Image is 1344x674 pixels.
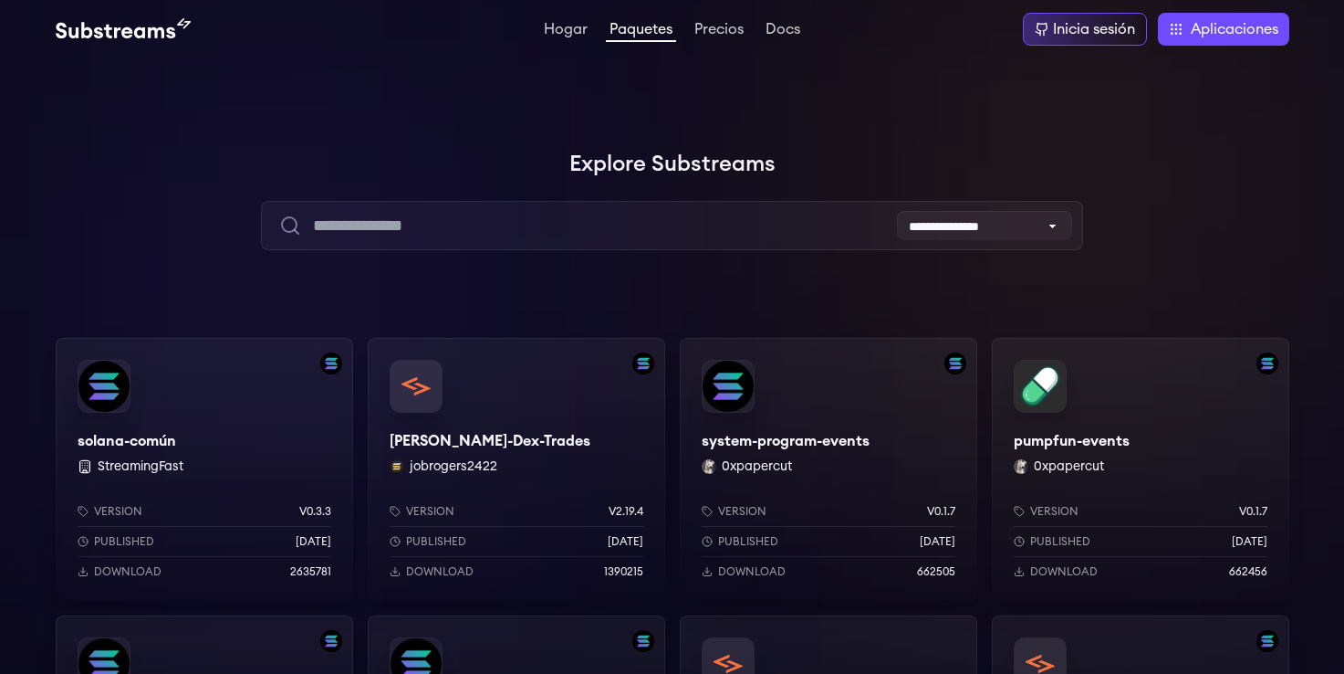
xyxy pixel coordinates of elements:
p: Version [1030,504,1078,519]
p: v0.1.7 [927,504,955,519]
p: v0.1.7 [1239,504,1267,519]
p: Published [406,534,466,549]
p: Published [718,534,778,549]
a: Filter by solana networkpumpfun-eventspumpfun-events0xpapercut 0xpapercutVersionv0.1.7Published[D... [992,338,1289,601]
a: Inicia sesión [1023,13,1147,46]
p: v0.3.3 [299,504,331,519]
img: Filter by solana network [320,353,342,374]
p: [DATE] [920,534,955,549]
p: Download [718,564,786,579]
a: Filter by solana networkKohei-Dex-Trades[PERSON_NAME]-Dex-Tradesjobrogers2422 jobrogers2422Versio... [368,338,665,601]
img: Filter by solana network [632,630,654,652]
p: [DATE] [608,534,643,549]
p: Version [406,504,454,519]
img: Filter by solana network [632,353,654,374]
p: v2.19.4 [609,504,643,519]
a: Filter by solana networksystem-program-eventssystem-program-events0xpapercut 0xpapercutVersionv0.... [680,338,977,601]
span: Aplicaciones [1191,18,1278,40]
img: Filter by solana network [320,630,342,652]
p: Version [94,504,142,519]
p: [DATE] [1232,534,1267,549]
a: Hogar [540,22,591,40]
h1: Explore Substreams [56,146,1289,183]
p: [DATE] [296,534,331,549]
p: Published [1030,534,1090,549]
p: 662456 [1229,564,1267,579]
button: StreamingFast [98,458,183,476]
img: Filter by solana network [1256,353,1278,374]
p: Download [1030,564,1098,579]
p: 662505 [917,564,955,579]
img: Filter by solana network [944,353,966,374]
div: Inicia sesión [1053,18,1135,40]
p: Published [94,534,154,549]
a: Precios [691,22,747,40]
button: jobrogers2422 [410,458,497,476]
button: 0xpapercut [722,458,792,476]
p: Download [94,564,161,579]
p: Version [718,504,766,519]
p: 1390215 [604,564,643,579]
p: Download [406,564,474,579]
a: Docs [762,22,804,40]
img: Filter by solana network [1256,630,1278,652]
button: 0xpapercut [1034,458,1104,476]
a: Filter by solana networksolana-comúnsolana-común StreamingFastVersionv0.3.3Published[DATE]Downloa... [56,338,353,601]
img: Logotipo de Substream [56,18,191,40]
p: 2635781 [290,564,331,579]
a: Paquetes [606,22,676,42]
